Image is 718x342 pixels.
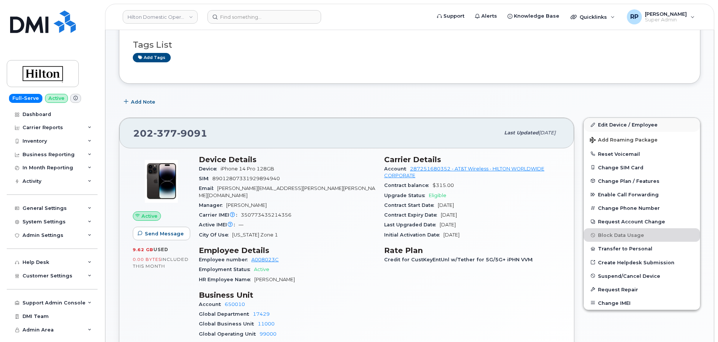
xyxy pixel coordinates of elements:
[443,12,464,20] span: Support
[645,11,687,17] span: [PERSON_NAME]
[584,296,700,310] button: Change IMEI
[441,212,457,218] span: [DATE]
[580,14,607,20] span: Quicklinks
[502,9,565,24] a: Knowledge Base
[504,130,539,136] span: Last updated
[584,269,700,283] button: Suspend/Cancel Device
[199,202,226,208] span: Manager
[199,321,258,327] span: Global Business Unit
[241,212,291,218] span: 350773435214356
[239,222,243,227] span: —
[199,291,375,300] h3: Business Unit
[584,147,700,161] button: Reset Voicemail
[153,247,168,252] span: used
[199,155,375,164] h3: Device Details
[199,176,212,181] span: SIM
[584,215,700,228] button: Request Account Change
[598,273,660,279] span: Suspend/Cancel Device
[584,242,700,255] button: Transfer to Personal
[584,256,700,269] a: Create Helpdesk Submission
[514,12,559,20] span: Knowledge Base
[119,95,162,108] button: Add Note
[443,232,460,238] span: [DATE]
[470,9,502,24] a: Alerts
[254,267,269,272] span: Active
[226,202,267,208] span: [PERSON_NAME]
[584,188,700,201] button: Enable Call Forwarding
[207,10,321,24] input: Find something...
[141,212,158,220] span: Active
[481,12,497,20] span: Alerts
[254,277,295,282] span: [PERSON_NAME]
[384,182,433,188] span: Contract balance
[199,301,225,307] span: Account
[584,161,700,174] button: Change SIM Card
[429,193,446,198] span: Eligible
[384,202,438,208] span: Contract Start Date
[565,9,620,24] div: Quicklinks
[539,130,556,136] span: [DATE]
[199,185,217,191] span: Email
[133,257,161,262] span: 0.00 Bytes
[384,193,429,198] span: Upgrade Status
[133,40,686,50] h3: Tags List
[199,212,241,218] span: Carrier IMEI
[253,311,270,317] a: 17429
[384,166,410,172] span: Account
[133,256,189,269] span: included this month
[153,128,177,139] span: 377
[630,12,638,21] span: RP
[584,283,700,296] button: Request Repair
[584,132,700,147] button: Add Roaming Package
[199,331,260,337] span: Global Operating Unit
[145,230,184,237] span: Send Message
[133,53,171,62] a: Add tags
[384,155,560,164] h3: Carrier Details
[199,222,239,227] span: Active IMEI
[433,182,454,188] span: $315.00
[199,166,221,172] span: Device
[384,246,560,255] h3: Rate Plan
[384,212,441,218] span: Contract Expiry Date
[384,166,544,178] a: 287251680352 - AT&T Wireless - HILTON WORLDWIDE CORPORATE
[645,17,687,23] span: Super Admin
[384,257,536,262] span: Credit for CustKeyEntUnl w/Tether for 5G/5G+ iPHN VVM
[133,128,207,139] span: 202
[232,232,278,238] span: [US_STATE] Zone 1
[438,202,454,208] span: [DATE]
[584,118,700,131] a: Edit Device / Employee
[584,174,700,188] button: Change Plan / Features
[584,201,700,215] button: Change Phone Number
[199,232,232,238] span: City Of Use
[622,9,700,24] div: Ryan Partack
[199,311,253,317] span: Global Department
[199,185,375,198] span: [PERSON_NAME][EMAIL_ADDRESS][PERSON_NAME][PERSON_NAME][DOMAIN_NAME]
[212,176,280,181] span: 89012807331929894940
[440,222,456,227] span: [DATE]
[199,246,375,255] h3: Employee Details
[199,277,254,282] span: HR Employee Name
[590,137,658,144] span: Add Roaming Package
[384,222,440,227] span: Last Upgraded Date
[177,128,207,139] span: 9091
[598,192,659,197] span: Enable Call Forwarding
[133,227,190,240] button: Send Message
[221,166,274,172] span: iPhone 14 Pro 128GB
[199,267,254,272] span: Employment Status
[225,301,245,307] a: 650010
[384,232,443,238] span: Initial Activation Date
[598,178,659,184] span: Change Plan / Features
[258,321,275,327] a: 11000
[260,331,276,337] a: 99000
[131,98,155,105] span: Add Note
[199,257,251,262] span: Employee number
[133,247,153,252] span: 9.62 GB
[685,309,712,336] iframe: Messenger Launcher
[584,228,700,242] button: Block Data Usage
[139,159,184,204] img: image20231002-3703462-11aim6e.jpeg
[432,9,470,24] a: Support
[123,10,198,24] a: Hilton Domestic Operating Company Inc
[251,257,279,262] a: A008023C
